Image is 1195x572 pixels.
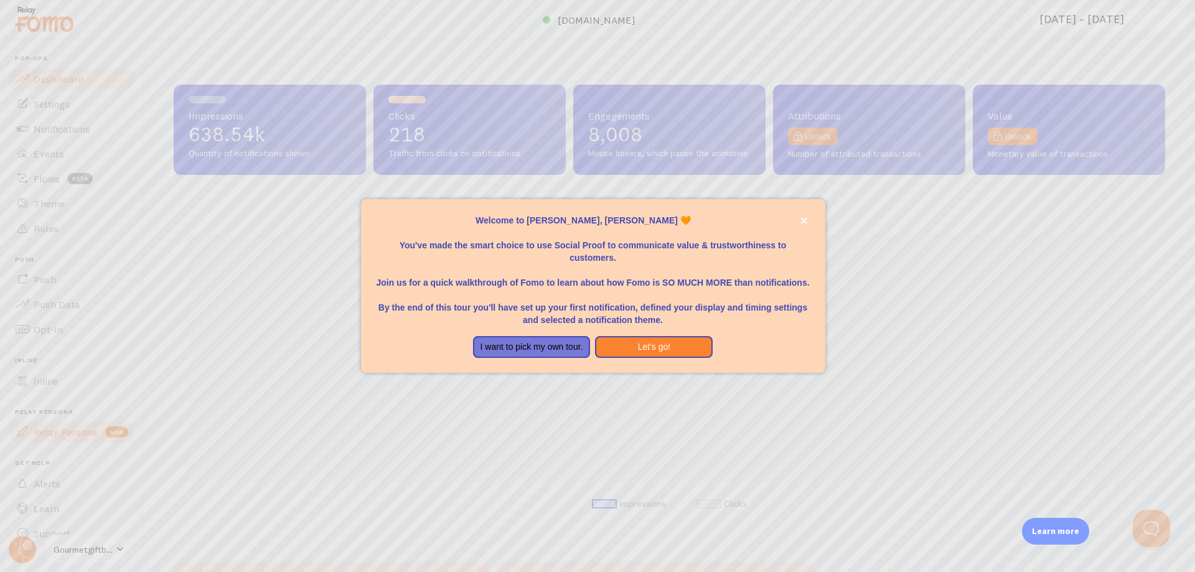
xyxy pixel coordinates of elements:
p: Welcome to [PERSON_NAME], [PERSON_NAME] 🧡 [376,214,810,227]
button: close, [797,214,810,227]
button: I want to pick my own tour. [473,336,591,359]
p: Join us for a quick walkthrough of Fomo to learn about how Fomo is SO MUCH MORE than notifications. [376,264,810,289]
div: Welcome to Fomo, Jason Bergeron 🧡You&amp;#39;ve made the smart choice to use Social Proof to comm... [361,199,825,373]
p: You've made the smart choice to use Social Proof to communicate value & trustworthiness to custom... [376,227,810,264]
p: Learn more [1032,525,1079,537]
button: Let's go! [595,336,713,359]
div: Learn more [1022,518,1089,545]
p: By the end of this tour you'll have set up your first notification, defined your display and timi... [376,289,810,326]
